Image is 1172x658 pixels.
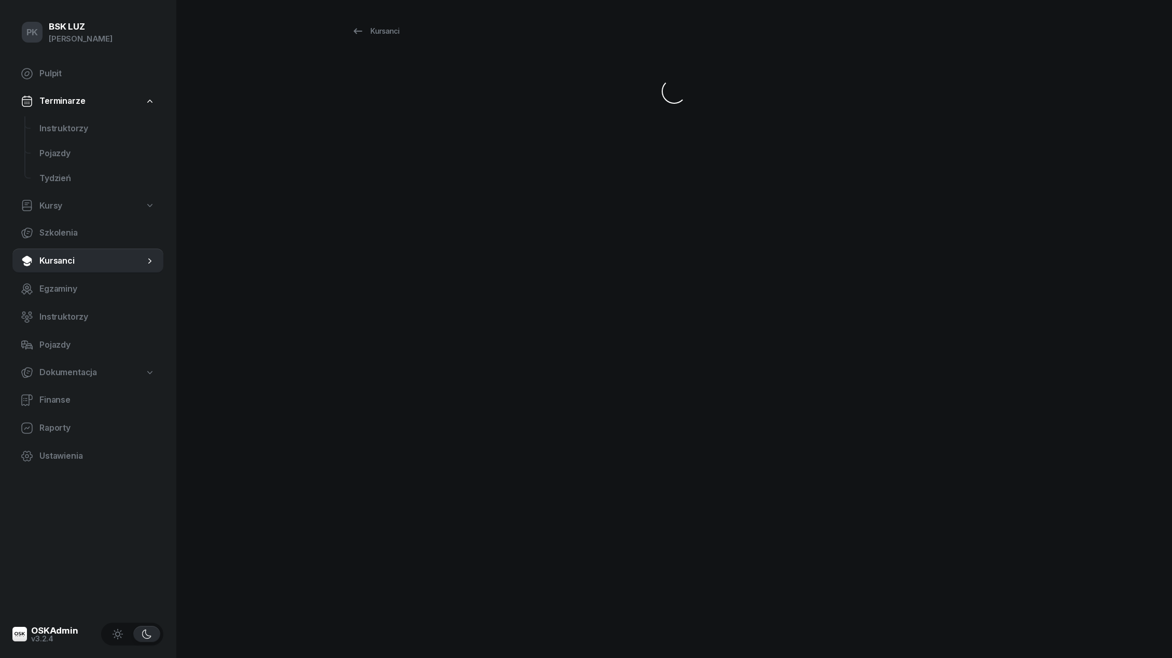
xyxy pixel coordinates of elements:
[39,172,155,185] span: Tydzień
[39,366,97,379] span: Dokumentacja
[39,147,155,160] span: Pojazdy
[31,141,163,166] a: Pojazdy
[12,249,163,273] a: Kursanci
[31,635,78,642] div: v3.2.4
[39,310,155,324] span: Instruktorzy
[12,361,163,385] a: Dokumentacja
[12,221,163,245] a: Szkolenia
[12,194,163,218] a: Kursy
[39,421,155,435] span: Raporty
[12,89,163,113] a: Terminarze
[12,305,163,330] a: Instruktorzy
[39,282,155,296] span: Egzaminy
[31,166,163,191] a: Tydzień
[12,444,163,469] a: Ustawienia
[39,199,62,213] span: Kursy
[12,333,163,358] a: Pojazdy
[12,416,163,441] a: Raporty
[12,388,163,413] a: Finanse
[342,21,409,42] a: Kursanci
[39,254,145,268] span: Kursanci
[12,61,163,86] a: Pulpit
[39,94,85,108] span: Terminarze
[39,338,155,352] span: Pojazdy
[31,626,78,635] div: OSKAdmin
[39,393,155,407] span: Finanse
[39,226,155,240] span: Szkolenia
[12,627,27,641] img: logo-xs@2x.png
[352,25,399,37] div: Kursanci
[49,22,113,31] div: BSK LUZ
[39,449,155,463] span: Ustawienia
[31,116,163,141] a: Instruktorzy
[39,122,155,135] span: Instruktorzy
[26,28,38,37] span: PK
[39,67,155,80] span: Pulpit
[49,32,113,46] div: [PERSON_NAME]
[12,277,163,301] a: Egzaminy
